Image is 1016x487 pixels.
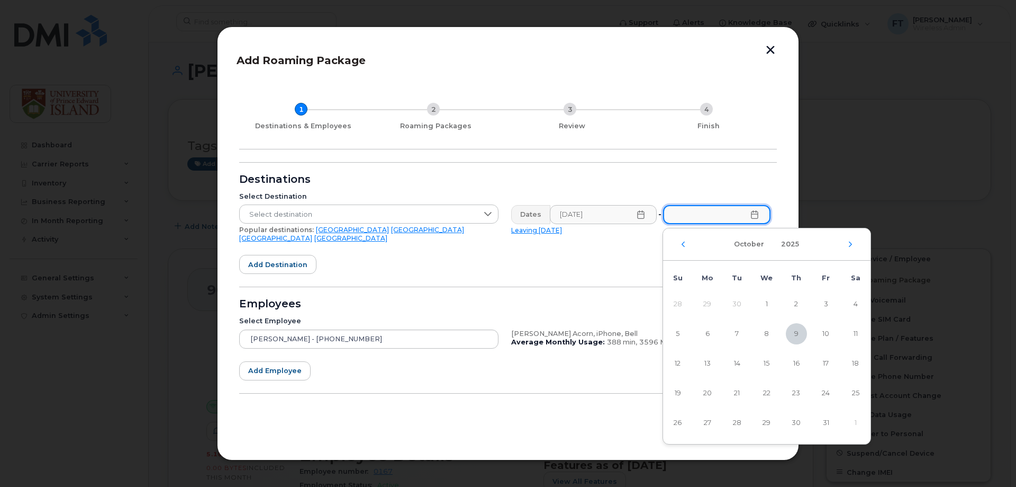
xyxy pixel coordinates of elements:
div: - [656,205,664,224]
b: Average Monthly Usage: [511,338,605,346]
span: 12 [667,353,688,374]
span: 5 [667,323,688,344]
td: 31 [811,408,841,438]
span: 388 min, [607,338,637,346]
td: 6 [693,319,722,349]
span: 17 [815,353,837,374]
span: Mo [702,274,713,282]
td: 16 [782,349,811,378]
td: 12 [663,349,693,378]
span: 7 [727,323,748,344]
div: Finish [645,122,773,130]
td: 7 [722,319,752,349]
span: 29 [756,412,777,433]
button: Add employee [239,361,311,380]
td: 24 [811,378,841,408]
td: 1 [841,408,870,438]
td: 23 [782,378,811,408]
div: Employees [239,300,777,308]
span: 21 [727,383,748,404]
span: Sa [851,274,860,282]
a: [GEOGRAPHIC_DATA] [391,226,464,234]
a: [GEOGRAPHIC_DATA] [316,226,389,234]
td: 14 [722,349,752,378]
td: 1 [752,289,782,319]
td: 22 [752,378,782,408]
td: 27 [693,408,722,438]
a: Leaving [DATE] [511,226,562,234]
span: Th [791,274,801,282]
span: 11 [845,323,866,344]
span: 19 [667,383,688,404]
a: [GEOGRAPHIC_DATA] [314,234,387,242]
td: 21 [722,378,752,408]
td: 11 [841,319,870,349]
button: Choose Year [775,235,805,254]
td: 20 [693,378,722,408]
span: Add employee [248,366,302,376]
div: 4 [700,103,713,116]
div: 2 [427,103,440,116]
span: 18 [845,353,866,374]
span: 3596 MB, [639,338,673,346]
td: 3 [811,289,841,319]
span: 9 [786,323,807,344]
td: 9 [782,319,811,349]
span: 8 [756,323,777,344]
span: Tu [732,274,742,282]
td: 29 [693,289,722,319]
td: 2 [782,289,811,319]
span: Su [673,274,683,282]
span: 25 [845,383,866,404]
span: 23 [786,383,807,404]
a: [GEOGRAPHIC_DATA] [239,234,312,242]
span: Select destination [240,205,478,224]
input: Search device [239,330,498,349]
td: 28 [663,289,693,319]
span: 13 [697,353,718,374]
td: 10 [811,319,841,349]
div: Review [508,122,636,130]
button: Next Month [847,241,854,247]
span: 24 [815,383,837,404]
td: 30 [722,289,752,319]
span: Popular destinations: [239,226,314,234]
div: Select Employee [239,317,498,325]
td: 17 [811,349,841,378]
td: 19 [663,378,693,408]
span: Add Roaming Package [237,54,366,67]
span: 28 [727,412,748,433]
span: 2 [786,294,807,315]
div: [PERSON_NAME] Acorn, iPhone, Bell [511,330,770,338]
td: 18 [841,349,870,378]
span: 1 [756,294,777,315]
input: Please fill out this field [550,205,657,224]
span: 16 [786,353,807,374]
span: 10 [815,323,837,344]
span: 3 [815,294,837,315]
td: 29 [752,408,782,438]
td: 28 [722,408,752,438]
div: Select Destination [239,192,498,201]
span: 30 [786,412,807,433]
div: 3 [564,103,576,116]
td: 15 [752,349,782,378]
td: 25 [841,378,870,408]
span: 15 [756,353,777,374]
td: 30 [782,408,811,438]
span: Add destination [248,260,307,270]
td: 5 [663,319,693,349]
span: 6 [697,323,718,344]
input: Please fill out this field [663,205,770,224]
button: Add destination [239,255,316,274]
td: 13 [693,349,722,378]
span: 20 [697,383,718,404]
span: 4 [845,294,866,315]
div: Roaming Packages [371,122,500,130]
span: 31 [815,412,837,433]
span: Fr [822,274,830,282]
div: Choose Date [663,228,871,445]
td: 4 [841,289,870,319]
div: Destinations [239,175,777,184]
span: 14 [727,353,748,374]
